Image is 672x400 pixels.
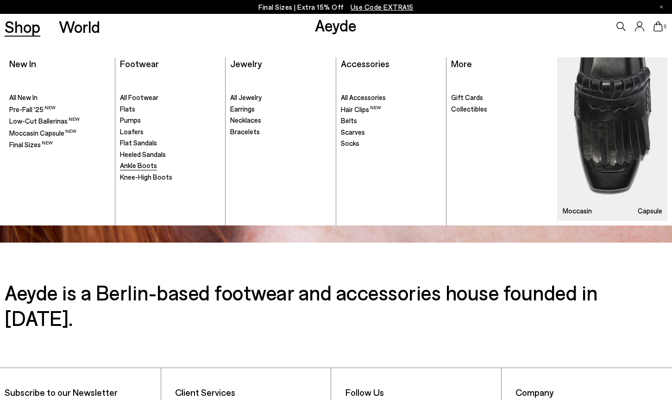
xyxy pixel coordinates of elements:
[230,58,262,69] a: Jewelry
[341,139,359,147] span: Socks
[9,129,76,137] span: Moccasin Capsule
[9,140,53,149] span: Final Sizes
[341,116,357,125] span: Belts
[9,93,110,102] a: All New In
[341,93,442,102] a: All Accessories
[120,58,159,69] a: Footwear
[9,105,110,114] a: Pre-Fall '25
[558,57,668,221] a: Moccasin Capsule
[230,116,261,124] span: Necklaces
[5,387,156,398] p: Subscribe to our Newsletter
[351,3,414,11] span: Navigate to /collections/ss25-final-sizes
[341,105,442,114] a: Hair Clips
[451,105,487,113] span: Collectibles
[341,58,389,69] a: Accessories
[120,105,221,114] a: Flats
[120,150,166,158] span: Heeled Sandals
[558,57,668,221] img: Mobile_e6eede4d-78b8-4bd1-ae2a-4197e375e133_900x.jpg
[230,105,255,113] span: Earrings
[341,128,365,136] span: Scarves
[315,15,357,35] a: Aeyde
[230,116,331,125] a: Necklaces
[345,387,497,398] li: Follow Us
[9,117,80,125] span: Low-Cut Ballerinas
[120,161,221,170] a: Ankle Boots
[120,116,221,125] a: Pumps
[9,58,36,69] a: New In
[9,128,110,138] a: Moccasin Capsule
[120,93,221,102] a: All Footwear
[653,21,663,31] a: 0
[120,127,221,137] a: Loafers
[230,105,331,114] a: Earrings
[120,173,172,181] span: Knee-High Boots
[120,127,144,136] span: Loafers
[230,127,260,136] span: Bracelets
[663,24,667,29] span: 0
[9,105,56,113] span: Pre-Fall '25
[9,116,110,126] a: Low-Cut Ballerinas
[451,105,553,114] a: Collectibles
[120,93,158,101] span: All Footwear
[563,207,592,214] h3: Moccasin
[341,139,442,148] a: Socks
[230,93,331,102] a: All Jewelry
[59,19,100,35] a: World
[120,138,221,148] a: Flat Sandals
[120,150,221,159] a: Heeled Sandals
[5,19,40,35] a: Shop
[175,387,327,398] li: Client Services
[120,161,157,169] span: Ankle Boots
[120,173,221,182] a: Knee-High Boots
[120,116,141,124] span: Pumps
[451,93,483,101] span: Gift Cards
[341,93,386,101] span: All Accessories
[9,140,110,150] a: Final Sizes
[258,1,414,13] p: Final Sizes | Extra 15% Off
[515,387,667,398] li: Company
[230,93,262,101] span: All Jewelry
[341,128,442,137] a: Scarves
[120,105,135,113] span: Flats
[120,138,157,147] span: Flat Sandals
[451,58,472,69] a: More
[9,93,38,101] span: All New In
[341,105,381,113] span: Hair Clips
[5,280,667,331] h3: Aeyde is a Berlin-based footwear and accessories house founded in [DATE].
[230,127,331,137] a: Bracelets
[638,207,662,214] h3: Capsule
[451,93,553,102] a: Gift Cards
[341,116,442,125] a: Belts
